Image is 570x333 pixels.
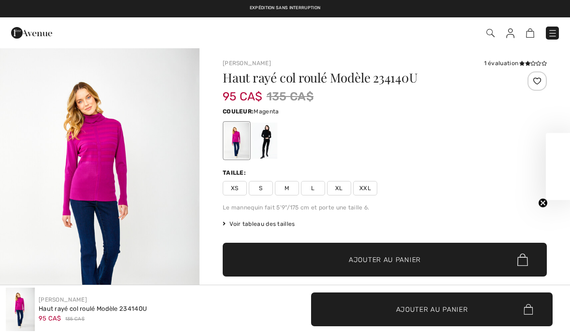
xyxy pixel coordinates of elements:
[39,296,87,303] a: [PERSON_NAME]
[249,181,273,195] span: S
[353,181,377,195] span: XXL
[223,168,248,177] div: Taille:
[11,23,52,42] img: 1ère Avenue
[254,108,279,115] span: Magenta
[223,220,295,228] span: Voir tableau des tailles
[223,71,493,84] h1: Haut rayé col roulé Modèle 234140U
[11,28,52,37] a: 1ère Avenue
[538,198,548,208] button: Close teaser
[39,315,61,322] span: 95 CA$
[267,88,313,105] span: 135 CA$
[224,123,249,159] div: Magenta
[311,292,553,326] button: Ajouter au panier
[223,108,254,115] span: Couleur:
[223,80,263,103] span: 95 CA$
[301,181,325,195] span: L
[223,203,547,212] div: Le mannequin fait 5'9"/175 cm et porte une taille 6.
[484,59,547,68] div: 1 évaluation
[223,60,271,67] a: [PERSON_NAME]
[327,181,351,195] span: XL
[252,123,277,159] div: Noir
[546,133,570,200] div: Close teaser
[396,304,468,314] span: Ajouter au panier
[39,304,147,314] div: Haut rayé col roulé Modèle 234140U
[349,255,421,265] span: Ajouter au panier
[517,253,528,266] img: Bag.svg
[486,29,495,37] img: Recherche
[275,181,299,195] span: M
[65,316,85,323] span: 135 CA$
[526,28,534,38] img: Panier d'achat
[548,28,557,38] img: Menu
[6,288,35,331] img: Haut ray&eacute; col roul&eacute; mod&egrave;le 234140U
[223,243,547,277] button: Ajouter au panier
[223,181,247,195] span: XS
[506,28,514,38] img: Mes infos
